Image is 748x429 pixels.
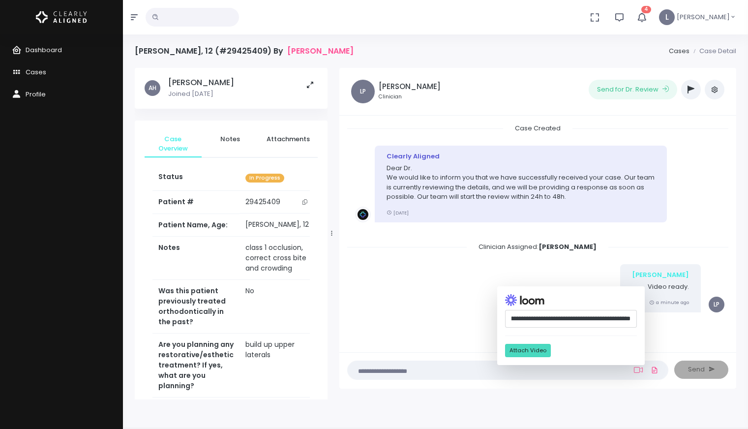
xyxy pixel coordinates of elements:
span: Case Overview [152,134,194,153]
td: No [239,279,318,333]
li: Case Detail [689,46,736,56]
img: Logo Horizontal [36,7,87,28]
td: build up upper laterals [239,333,318,397]
a: [PERSON_NAME] [287,46,354,56]
small: [DATE] [387,210,409,216]
th: Patient Name, Age: [152,214,239,236]
div: scrollable content [135,68,328,399]
div: Clearly Aligned [387,152,656,161]
span: Clinician Assigned: [467,239,608,254]
span: Notes [209,134,251,144]
span: Profile [26,90,46,99]
a: Add Loom Video [632,366,645,374]
h4: [PERSON_NAME], 12 (#29425409) By [135,46,354,56]
span: LP [351,80,375,103]
td: 29425409 [239,191,318,214]
h5: [PERSON_NAME] [379,82,441,91]
a: Cases [669,46,689,56]
button: Send for Dr. Review [589,80,677,99]
td: [PERSON_NAME], 12 [239,214,318,236]
th: Notes [152,236,239,279]
span: Dashboard [26,45,62,55]
small: a minute ago [649,299,689,306]
td: class 1 occlusion, correct cross bite and crowding [239,236,318,279]
th: Was this patient previously treated orthodontically in the past? [152,279,239,333]
span: Cases [26,67,46,77]
th: Are you planning any restorative/esthetic treatment? If yes, what are you planning? [152,333,239,397]
span: 4 [641,6,651,13]
span: [PERSON_NAME] [677,12,730,22]
span: Attachments [267,134,310,144]
span: LP [709,297,724,312]
span: L [659,9,675,25]
span: In Progress [245,174,284,183]
th: Patient # [152,191,239,214]
div: [PERSON_NAME] [632,270,689,280]
button: Attach Video [505,344,551,357]
p: Dear Dr. We would like to inform you that we have successfully received your case. Our team is cu... [387,163,656,202]
span: AH [145,80,160,96]
h5: [PERSON_NAME] [168,78,234,88]
b: [PERSON_NAME] [539,242,597,251]
span: Case Created [503,121,572,136]
p: Joined [DATE] [168,89,234,99]
a: Add Files [649,361,660,379]
p: Video ready. [632,282,689,292]
th: Status [152,166,239,191]
small: Clinician [379,93,441,101]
